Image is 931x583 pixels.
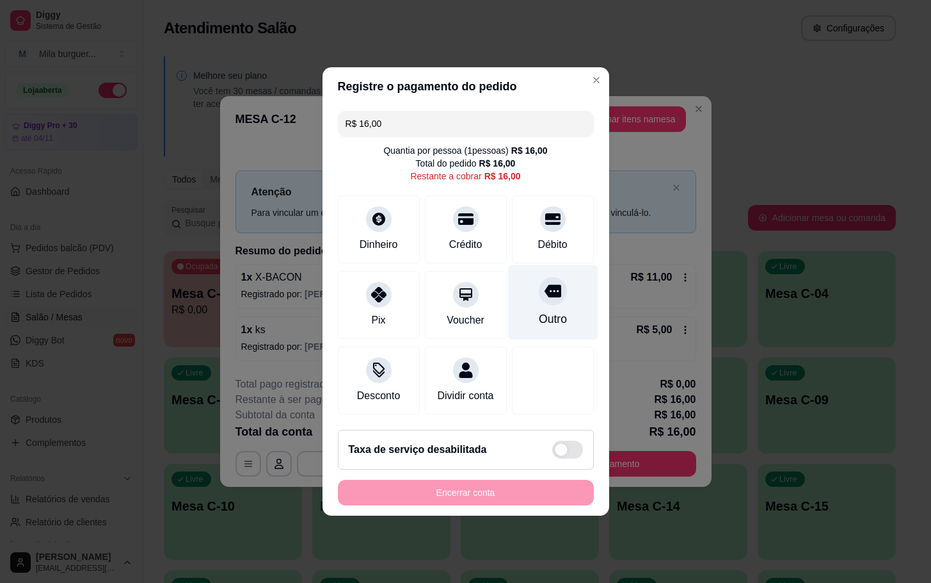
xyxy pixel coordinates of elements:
input: Ex.: hambúrguer de cordeiro [346,111,586,136]
div: R$ 16,00 [511,144,548,157]
div: Débito [537,237,567,252]
div: Pix [371,313,385,328]
div: Dividir conta [437,388,493,404]
div: Desconto [357,388,401,404]
div: R$ 16,00 [479,157,516,170]
div: R$ 16,00 [484,170,521,183]
div: Crédito [449,237,482,252]
div: Dinheiro [360,237,398,252]
div: Outro [538,311,566,327]
h2: Taxa de serviço desabilitada [349,442,487,457]
header: Registre o pagamento do pedido [322,67,609,106]
button: Close [586,70,607,90]
div: Quantia por pessoa ( 1 pessoas) [383,144,547,157]
div: Total do pedido [416,157,516,170]
div: Voucher [447,313,484,328]
div: Restante a cobrar [410,170,520,183]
